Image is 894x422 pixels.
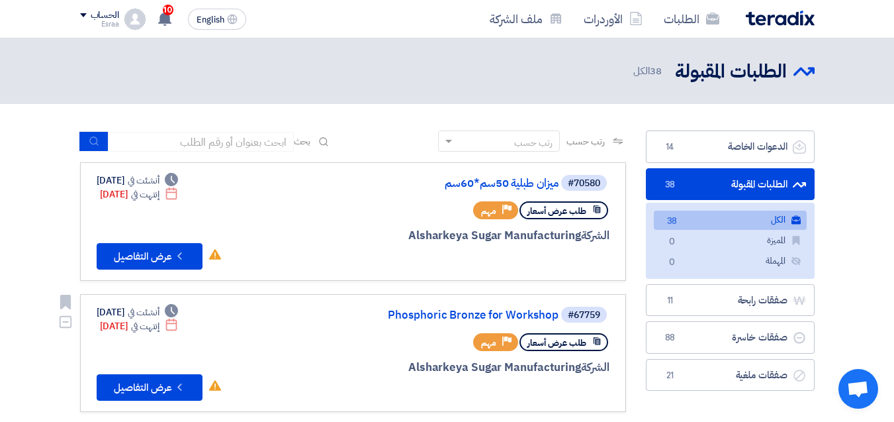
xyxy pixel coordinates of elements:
a: صفقات رابحة11 [646,284,815,317]
span: 10 [163,5,173,15]
span: 88 [662,331,678,344]
a: الأوردرات [573,3,653,34]
div: Alsharkeya Sugar Manufacturing [291,227,609,244]
a: صفقات خاسرة88 [646,321,815,354]
span: طلب عرض أسعار [527,205,586,217]
input: ابحث بعنوان أو رقم الطلب [109,132,294,152]
span: 38 [664,215,680,229]
div: [DATE] [97,305,179,319]
a: Open chat [838,369,878,409]
span: بحث [294,134,311,148]
a: المميزة [654,231,807,250]
span: إنتهت في [131,187,159,201]
a: الكل [654,211,807,230]
span: 38 [662,178,678,191]
span: إنتهت في [131,319,159,333]
span: أنشئت في [128,174,159,187]
span: 0 [664,256,680,270]
span: 14 [662,140,678,154]
span: 11 [662,294,678,307]
span: 0 [664,235,680,249]
a: صفقات ملغية21 [646,359,815,392]
a: المهملة [654,252,807,271]
button: English [188,9,246,30]
span: مهم [481,337,496,349]
span: 21 [662,369,678,382]
span: أنشئت في [128,305,159,319]
span: الشركة [581,359,609,376]
img: profile_test.png [124,9,146,30]
div: [DATE] [100,187,179,201]
div: رتب حسب [514,136,553,150]
div: Alsharkeya Sugar Manufacturing [291,359,609,376]
div: [DATE] [97,174,179,187]
a: الطلبات المقبولة38 [646,168,815,201]
span: مهم [481,205,496,217]
img: Teradix logo [746,11,815,26]
span: طلب عرض أسعار [527,337,586,349]
span: English [197,15,224,25]
div: [DATE] [100,319,179,333]
div: Esraa [80,21,119,28]
div: #67759 [568,311,600,320]
div: #70580 [568,179,600,188]
span: الشركة [581,227,609,244]
h2: الطلبات المقبولة [675,59,787,85]
a: ملف الشركة [479,3,573,34]
div: الحساب [91,10,119,21]
button: عرض التفاصيل [97,374,202,401]
span: رتب حسب [566,134,604,148]
a: Phosphoric Bronze for Workshop [294,309,559,321]
a: ميزان طبلية 50سم*60سم [294,178,559,189]
span: الكل [633,64,664,79]
a: الطلبات [653,3,730,34]
a: الدعوات الخاصة14 [646,131,815,163]
button: عرض التفاصيل [97,243,202,270]
span: 38 [650,64,662,78]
